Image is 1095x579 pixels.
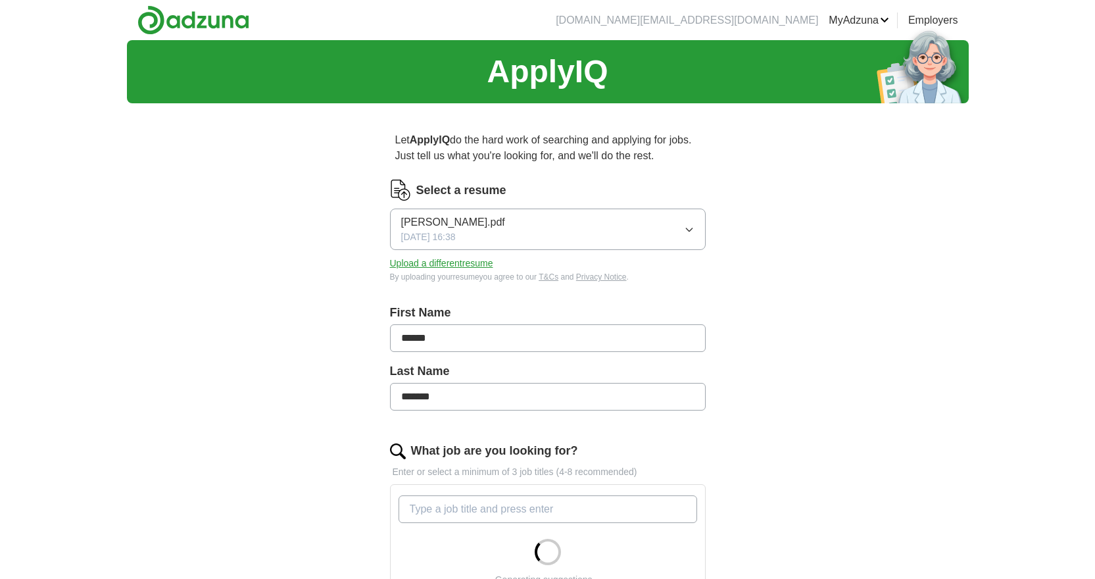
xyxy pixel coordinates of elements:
[390,304,706,322] label: First Name
[137,5,249,35] img: Adzuna logo
[576,272,627,282] a: Privacy Notice
[401,214,505,230] span: [PERSON_NAME].pdf
[487,48,608,95] h1: ApplyIQ
[410,134,450,145] strong: ApplyIQ
[390,443,406,459] img: search.png
[390,257,493,270] button: Upload a differentresume
[556,13,818,28] li: [DOMAIN_NAME][EMAIL_ADDRESS][DOMAIN_NAME]
[416,182,506,199] label: Select a resume
[390,271,706,283] div: By uploading your resume you agree to our and .
[829,13,889,28] a: MyAdzuna
[539,272,558,282] a: T&Cs
[908,13,958,28] a: Employers
[401,230,456,244] span: [DATE] 16:38
[399,495,697,523] input: Type a job title and press enter
[390,363,706,380] label: Last Name
[390,209,706,250] button: [PERSON_NAME].pdf[DATE] 16:38
[390,127,706,169] p: Let do the hard work of searching and applying for jobs. Just tell us what you're looking for, an...
[411,442,578,460] label: What job are you looking for?
[390,180,411,201] img: CV Icon
[390,465,706,479] p: Enter or select a minimum of 3 job titles (4-8 recommended)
